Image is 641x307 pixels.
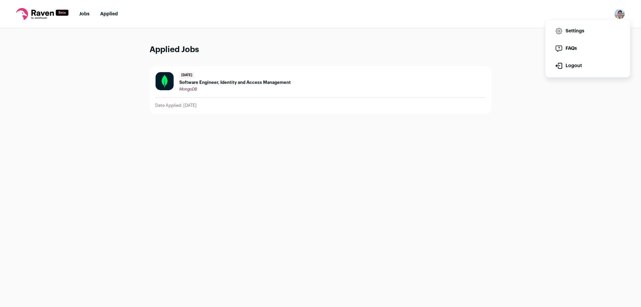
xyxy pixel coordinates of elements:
[156,72,174,90] img: c5bf07b10918668e1a31cfea1b7e5a4b07ede11153f090b12a787418ee836f43.png
[179,87,197,91] span: MongoDB
[614,9,625,19] img: 15275458-medium_jpg
[79,12,89,16] a: Jobs
[551,40,625,56] a: FAQs
[614,9,625,19] button: Open dropdown
[179,72,194,79] span: [DATE]
[150,44,491,55] h1: Applied Jobs
[150,66,491,114] a: [DATE] Software Engineer, Identity and Access Management MongoDB Date Applied: [DATE]
[100,12,118,16] a: Applied
[551,23,625,39] a: Settings
[551,58,625,74] button: Logout
[179,80,291,85] span: Software Engineer, Identity and Access Management
[155,103,197,108] p: Date Applied: [DATE]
